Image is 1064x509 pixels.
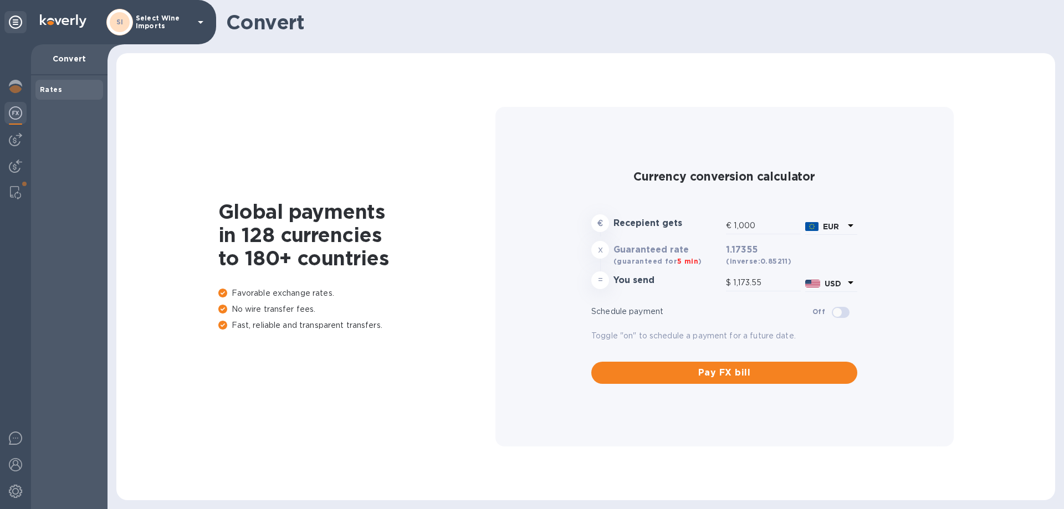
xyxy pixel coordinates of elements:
span: 5 min [677,257,698,265]
b: Off [812,307,825,316]
b: (inverse: 0.85211 ) [726,257,791,265]
p: Toggle "on" to schedule a payment for a future date. [591,330,857,342]
h1: Convert [226,11,1046,34]
h3: Guaranteed rate [613,245,722,255]
b: EUR [823,222,839,231]
strong: € [597,219,603,228]
b: (guaranteed for ) [613,257,702,265]
p: No wire transfer fees. [218,304,495,315]
p: Fast, reliable and transparent transfers. [218,320,495,331]
button: Pay FX bill [591,362,857,384]
h3: You send [613,275,722,286]
p: Schedule payment [591,306,812,317]
b: USD [825,279,841,288]
div: $ [726,275,733,291]
p: Select Wine Imports [136,14,191,30]
div: Unpin categories [4,11,27,33]
input: Amount [734,218,801,234]
img: Logo [40,14,86,28]
img: USD [805,280,820,287]
div: x [591,241,609,259]
h3: Recepient gets [613,218,722,229]
img: Foreign exchange [9,106,22,120]
div: = [591,271,609,289]
h1: Global payments in 128 currencies to 180+ countries [218,200,495,270]
h3: 1.17355 [726,245,857,255]
b: Rates [40,85,62,94]
p: Convert [40,53,99,64]
input: Amount [733,275,801,291]
p: Favorable exchange rates. [218,287,495,299]
h2: Currency conversion calculator [591,169,857,183]
div: € [726,218,734,234]
span: Pay FX bill [600,366,848,379]
b: SI [116,18,124,26]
